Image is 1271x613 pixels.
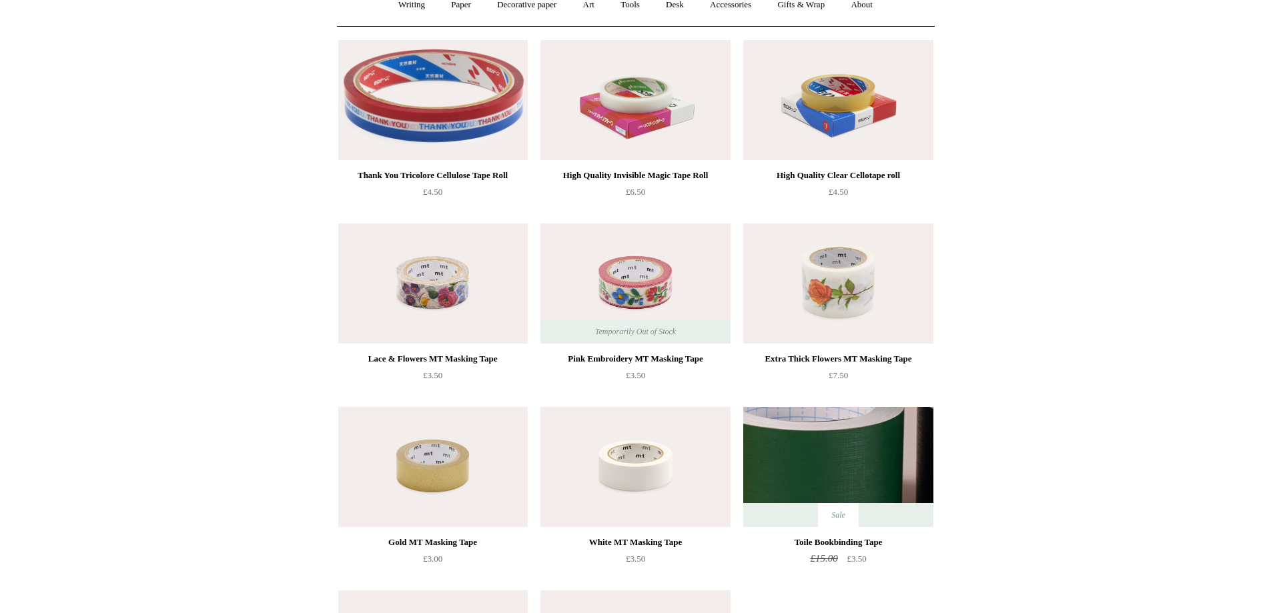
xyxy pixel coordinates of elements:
div: Lace & Flowers MT Masking Tape [342,351,524,367]
a: Lace & Flowers MT Masking Tape Lace & Flowers MT Masking Tape [338,223,528,344]
img: Extra Thick Flowers MT Masking Tape [743,223,933,344]
a: Toile Bookbinding Tape Toile Bookbinding Tape Sale [743,407,933,527]
span: £3.50 [626,554,645,564]
a: High Quality Clear Cellotape roll High Quality Clear Cellotape roll [743,40,933,160]
img: Gold MT Masking Tape [338,407,528,527]
a: White MT Masking Tape £3.50 [540,534,730,589]
span: Sale [818,503,859,527]
img: Pink Embroidery MT Masking Tape [540,223,730,344]
img: High Quality Invisible Magic Tape Roll [540,40,730,160]
a: Pink Embroidery MT Masking Tape Pink Embroidery MT Masking Tape Temporarily Out of Stock [540,223,730,344]
div: Thank You Tricolore Cellulose Tape Roll [342,167,524,183]
a: Extra Thick Flowers MT Masking Tape £7.50 [743,351,933,406]
a: Thank You Tricolore Cellulose Tape Roll £4.50 [338,167,528,222]
div: Extra Thick Flowers MT Masking Tape [747,351,929,367]
div: High Quality Clear Cellotape roll [747,167,929,183]
img: Toile Bookbinding Tape [743,407,933,527]
div: Gold MT Masking Tape [342,534,524,550]
span: £15.00 [810,553,837,564]
span: £4.50 [423,187,442,197]
a: Gold MT Masking Tape Gold MT Masking Tape [338,407,528,527]
img: White MT Masking Tape [540,407,730,527]
img: Thank You Tricolore Cellulose Tape Roll [338,40,528,160]
a: High Quality Clear Cellotape roll £4.50 [743,167,933,222]
span: £7.50 [829,370,848,380]
span: £3.50 [847,554,866,564]
span: £3.00 [423,554,442,564]
a: Lace & Flowers MT Masking Tape £3.50 [338,351,528,406]
a: High Quality Invisible Magic Tape Roll £6.50 [540,167,730,222]
span: £6.50 [626,187,645,197]
div: White MT Masking Tape [544,534,727,550]
a: Toile Bookbinding Tape £15.00 £3.50 [743,534,933,589]
a: Gold MT Masking Tape £3.00 [338,534,528,589]
img: High Quality Clear Cellotape roll [743,40,933,160]
a: Extra Thick Flowers MT Masking Tape Extra Thick Flowers MT Masking Tape [743,223,933,344]
a: High Quality Invisible Magic Tape Roll High Quality Invisible Magic Tape Roll [540,40,730,160]
span: £3.50 [423,370,442,380]
div: Pink Embroidery MT Masking Tape [544,351,727,367]
a: Pink Embroidery MT Masking Tape £3.50 [540,351,730,406]
div: Toile Bookbinding Tape [747,534,929,550]
a: White MT Masking Tape White MT Masking Tape [540,407,730,527]
img: Lace & Flowers MT Masking Tape [338,223,528,344]
a: Thank You Tricolore Cellulose Tape Roll Thank You Tricolore Cellulose Tape Roll [338,40,528,160]
span: £4.50 [829,187,848,197]
span: Temporarily Out of Stock [582,320,689,344]
div: High Quality Invisible Magic Tape Roll [544,167,727,183]
span: £3.50 [626,370,645,380]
